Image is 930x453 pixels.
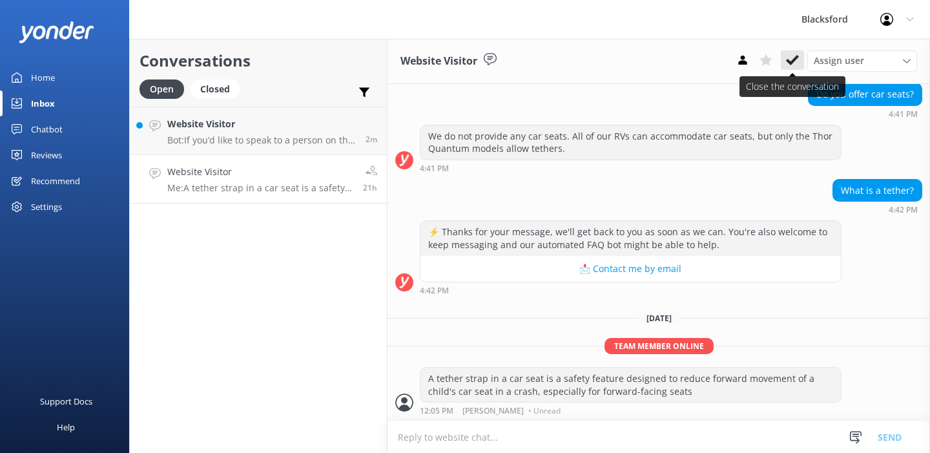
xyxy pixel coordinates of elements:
[889,206,918,214] strong: 4:42 PM
[833,180,922,202] div: What is a tether?
[130,155,387,204] a: Website VisitorMe:A tether strap in a car seat is a safety feature designed to reduce forward mov...
[366,134,377,145] span: 09:05am 19-Aug-2025 (UTC -06:00) America/Chihuahua
[604,338,714,354] span: Team member online
[167,165,353,179] h4: Website Visitor
[420,221,841,255] div: ⚡ Thanks for your message, we'll get back to you as soon as we can. You're also welcome to keep m...
[420,163,842,173] div: 04:41pm 17-Aug-2025 (UTC -06:00) America/Chihuahua
[31,142,62,168] div: Reviews
[363,182,377,193] span: 12:05pm 18-Aug-2025 (UTC -06:00) America/Chihuahua
[420,256,841,282] button: 📩 Contact me by email
[19,21,94,43] img: yonder-white-logo.png
[420,407,453,415] strong: 12:05 PM
[814,54,864,68] span: Assign user
[167,134,356,146] p: Bot: If you’d like to speak to a person on the Blacksford RV team, please call [PHONE_NUMBER] or ...
[807,50,917,71] div: Assign User
[57,414,75,440] div: Help
[167,182,353,194] p: Me: A tether strap in a car seat is a safety feature designed to reduce forward movement of a chi...
[191,79,240,99] div: Closed
[130,107,387,155] a: Website VisitorBot:If you’d like to speak to a person on the Blacksford RV team, please call [PHO...
[40,388,92,414] div: Support Docs
[420,287,449,295] strong: 4:42 PM
[31,65,55,90] div: Home
[31,194,62,220] div: Settings
[809,83,922,105] div: Do you offer car seats?
[808,109,922,118] div: 04:41pm 17-Aug-2025 (UTC -06:00) America/Chihuahua
[191,81,246,96] a: Closed
[139,79,184,99] div: Open
[889,111,918,118] strong: 4:41 PM
[462,407,524,415] span: [PERSON_NAME]
[832,205,922,214] div: 04:42pm 17-Aug-2025 (UTC -06:00) America/Chihuahua
[420,368,841,402] div: A tether strap in a car seat is a safety feature designed to reduce forward movement of a child's...
[420,286,842,295] div: 04:42pm 17-Aug-2025 (UTC -06:00) America/Chihuahua
[139,81,191,96] a: Open
[31,90,55,116] div: Inbox
[400,53,477,70] h3: Website Visitor
[420,125,841,160] div: We do not provide any car seats. All of our RVs can accommodate car seats, but only the Thor Quan...
[639,313,679,324] span: [DATE]
[167,117,356,131] h4: Website Visitor
[420,165,449,173] strong: 4:41 PM
[528,407,561,415] span: • Unread
[139,48,377,73] h2: Conversations
[420,406,842,415] div: 12:05pm 18-Aug-2025 (UTC -06:00) America/Chihuahua
[31,116,63,142] div: Chatbot
[31,168,80,194] div: Recommend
